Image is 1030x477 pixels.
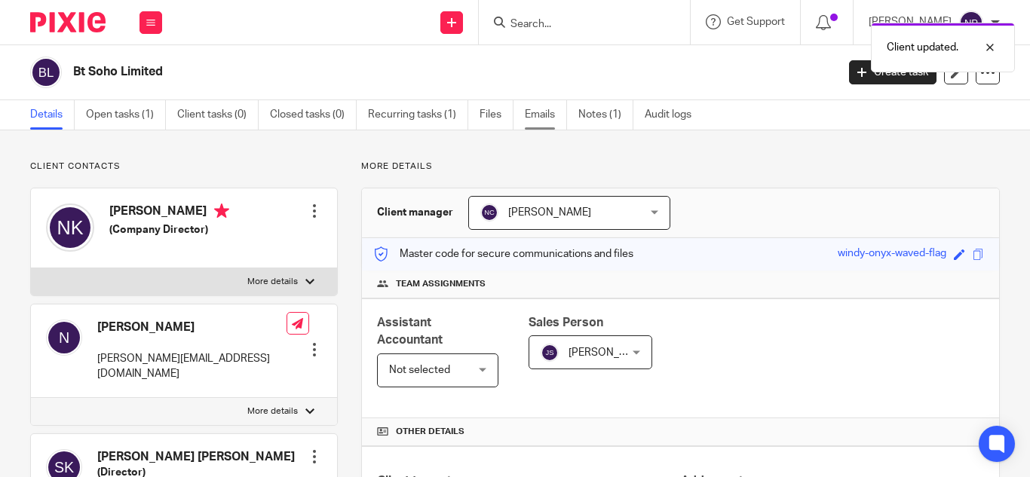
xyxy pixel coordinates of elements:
[377,316,443,346] span: Assistant Accountant
[30,12,106,32] img: Pixie
[541,344,559,362] img: svg%3E
[480,100,513,130] a: Files
[73,64,676,80] h2: Bt Soho Limited
[373,246,633,261] p: Master code for secure communications and files
[887,40,958,55] p: Client updated.
[30,57,62,88] img: svg%3E
[578,100,633,130] a: Notes (1)
[46,320,82,356] img: svg%3E
[97,351,287,382] p: [PERSON_NAME][EMAIL_ADDRESS][DOMAIN_NAME]
[247,276,298,288] p: More details
[396,278,486,290] span: Team assignments
[247,405,298,417] p: More details
[97,449,295,465] h4: [PERSON_NAME] [PERSON_NAME]
[849,60,937,84] a: Create task
[959,11,983,35] img: svg%3E
[270,100,357,130] a: Closed tasks (0)
[838,246,946,263] div: windy-onyx-waved-flag
[30,100,75,130] a: Details
[97,320,287,335] h4: [PERSON_NAME]
[480,203,498,222] img: svg%3E
[46,203,94,252] img: svg%3E
[30,161,338,173] p: Client contacts
[86,100,166,130] a: Open tasks (1)
[377,205,453,220] h3: Client manager
[508,207,591,218] span: [PERSON_NAME]
[177,100,259,130] a: Client tasks (0)
[368,100,468,130] a: Recurring tasks (1)
[645,100,703,130] a: Audit logs
[396,426,464,438] span: Other details
[109,222,229,237] h5: (Company Director)
[525,100,567,130] a: Emails
[529,316,603,329] span: Sales Person
[569,347,651,358] span: [PERSON_NAME]
[109,203,229,222] h4: [PERSON_NAME]
[361,161,1000,173] p: More details
[509,18,645,32] input: Search
[389,365,450,375] span: Not selected
[214,203,229,219] i: Primary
